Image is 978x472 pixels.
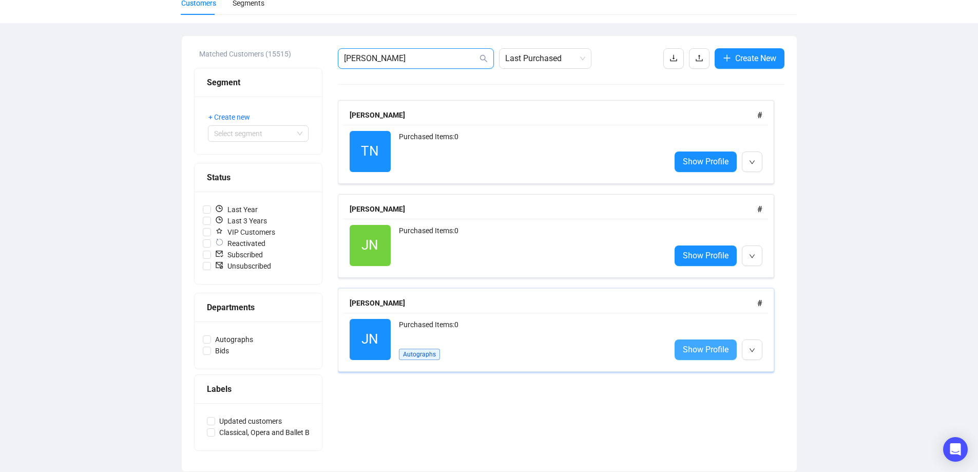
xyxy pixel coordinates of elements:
[361,329,378,350] span: JN
[757,298,762,308] span: #
[749,159,755,165] span: down
[215,416,286,427] span: Updated customers
[215,427,333,438] span: Classical, Opera and Ballet Bidders
[211,334,257,345] span: Autographs
[211,249,267,260] span: Subscribed
[207,383,310,395] div: Labels
[675,152,737,172] a: Show Profile
[338,288,784,372] a: [PERSON_NAME]#JNPurchased Items:0AutographsShow Profile
[350,203,757,215] div: [PERSON_NAME]
[211,238,270,249] span: Reactivated
[505,49,585,68] span: Last Purchased
[683,155,728,168] span: Show Profile
[723,54,731,62] span: plus
[199,48,322,60] div: Matched Customers (15515)
[207,301,310,314] div: Departments
[211,226,279,238] span: VIP Customers
[715,48,784,69] button: Create New
[207,76,310,89] div: Segment
[344,52,477,65] input: Search Customer...
[211,345,233,356] span: Bids
[669,54,678,62] span: download
[208,109,258,125] button: + Create new
[757,110,762,120] span: #
[350,297,757,309] div: [PERSON_NAME]
[361,141,379,162] span: TN
[207,171,310,184] div: Status
[361,235,378,256] span: JN
[683,343,728,356] span: Show Profile
[749,347,755,353] span: down
[399,225,662,266] div: Purchased Items: 0
[675,339,737,360] a: Show Profile
[211,204,262,215] span: Last Year
[757,204,762,214] span: #
[480,54,488,63] span: search
[338,194,784,278] a: [PERSON_NAME]#JNPurchased Items:0Show Profile
[683,249,728,262] span: Show Profile
[338,100,784,184] a: [PERSON_NAME]#TNPurchased Items:0Show Profile
[211,215,271,226] span: Last 3 Years
[675,246,737,266] a: Show Profile
[399,349,440,360] span: Autographs
[735,52,776,65] span: Create New
[208,111,250,123] span: + Create new
[350,109,757,121] div: [PERSON_NAME]
[211,260,275,272] span: Unsubscribed
[695,54,703,62] span: upload
[943,437,968,462] div: Open Intercom Messenger
[749,253,755,259] span: down
[399,131,662,172] div: Purchased Items: 0
[399,319,662,339] div: Purchased Items: 0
